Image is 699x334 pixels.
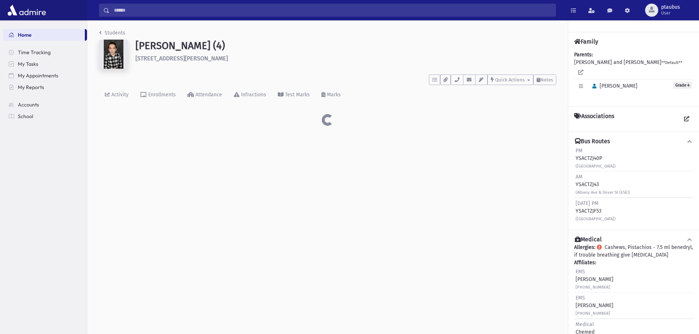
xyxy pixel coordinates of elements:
[99,29,125,40] nav: breadcrumb
[574,113,614,126] h4: Associations
[3,58,87,70] a: My Tasks
[6,3,48,17] img: AdmirePro
[325,92,341,98] div: Marks
[589,83,637,89] span: [PERSON_NAME]
[574,66,587,79] a: Open Account
[18,32,32,38] span: Home
[576,217,616,221] small: ([GEOGRAPHIC_DATA])
[576,148,582,154] span: PM
[3,81,87,93] a: My Reports
[576,200,616,222] div: YSACTZJF53
[284,92,310,98] div: Test Marks
[576,321,594,327] span: Medical
[18,49,51,56] span: Time Tracking
[18,101,39,108] span: Accounts
[3,47,87,58] a: Time Tracking
[316,85,347,105] a: Marks
[18,61,38,67] span: My Tasks
[576,295,585,301] span: EMS
[576,268,613,291] div: [PERSON_NAME]
[147,92,176,98] div: Enrollments
[576,164,616,169] small: ([GEOGRAPHIC_DATA])
[99,85,134,105] a: Activity
[575,236,602,244] h4: Medical
[574,236,693,244] button: Medical
[495,77,525,83] span: Quick Actions
[3,110,87,122] a: School
[110,92,129,98] div: Activity
[194,92,222,98] div: Attendance
[533,75,556,85] button: Notes
[540,77,553,83] span: Notes
[487,75,533,85] button: Quick Actions
[673,82,692,89] span: Grade 4
[135,40,556,52] h1: [PERSON_NAME] (4)
[576,311,610,316] small: [PHONE_NUMBER]
[3,29,85,41] a: Home
[661,4,680,10] span: ptaubus
[240,92,266,98] div: Infractions
[18,72,58,79] span: My Appointments
[18,84,44,90] span: My Reports
[576,190,630,195] small: (Albany Ave & Dover St (ESE))
[475,75,487,85] button: Email Templates
[576,173,630,196] div: YSACTZJ43
[576,147,616,170] div: YSACTZJ40P
[134,85,182,105] a: Enrollments
[576,269,585,275] span: EMS
[272,85,316,105] a: Test Marks
[576,285,610,290] small: [PHONE_NUMBER]
[574,38,598,45] h4: Family
[576,294,613,317] div: [PERSON_NAME]
[574,51,693,101] div: [PERSON_NAME] and [PERSON_NAME]
[576,174,582,180] span: AM
[18,113,33,120] span: School
[99,30,125,36] a: Students
[3,99,87,110] a: Accounts
[228,85,272,105] a: Infractions
[574,259,596,266] b: Affiliates:
[135,55,556,62] h6: [STREET_ADDRESS][PERSON_NAME]
[575,138,610,145] h4: Bus Routes
[110,4,556,17] input: Search
[574,138,693,145] button: Bus Routes
[574,52,593,58] b: Parents:
[576,200,599,206] span: [DATE] PM
[661,10,680,16] span: User
[3,70,87,81] a: My Appointments
[574,244,595,250] b: Allergies:
[182,85,228,105] a: Attendance
[680,113,693,126] a: View all Associations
